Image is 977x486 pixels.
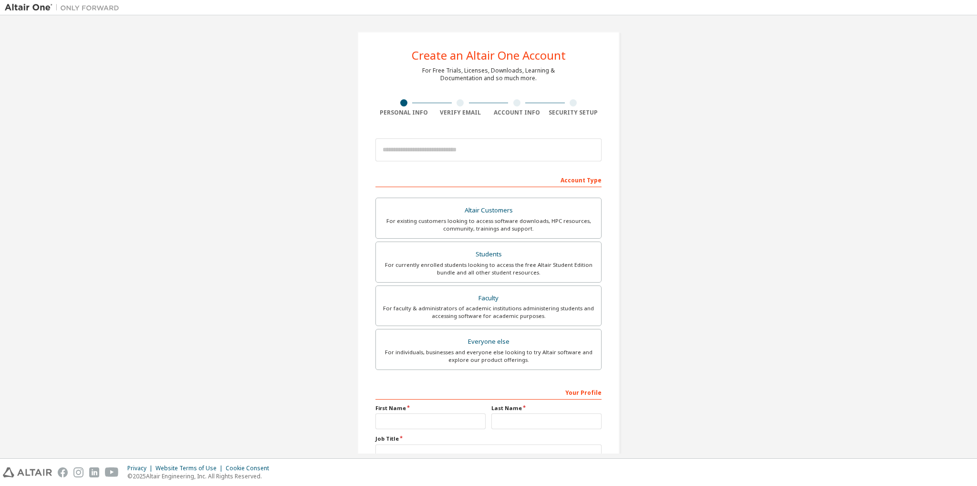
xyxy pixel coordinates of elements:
div: For individuals, businesses and everyone else looking to try Altair software and explore our prod... [382,349,595,364]
div: Everyone else [382,335,595,349]
div: Website Terms of Use [156,465,226,472]
label: Job Title [375,435,602,443]
div: Account Type [375,172,602,187]
div: Altair Customers [382,204,595,217]
label: Last Name [491,404,602,412]
img: altair_logo.svg [3,467,52,477]
div: For existing customers looking to access software downloads, HPC resources, community, trainings ... [382,217,595,232]
div: Faculty [382,292,595,305]
img: instagram.svg [73,467,83,477]
div: Security Setup [545,109,602,116]
img: youtube.svg [105,467,119,477]
div: Privacy [127,465,156,472]
div: Cookie Consent [226,465,275,472]
div: Your Profile [375,384,602,400]
img: facebook.svg [58,467,68,477]
img: Altair One [5,3,124,12]
div: For currently enrolled students looking to access the free Altair Student Edition bundle and all ... [382,261,595,276]
p: © 2025 Altair Engineering, Inc. All Rights Reserved. [127,472,275,480]
label: First Name [375,404,486,412]
div: For faculty & administrators of academic institutions administering students and accessing softwa... [382,305,595,320]
div: Create an Altair One Account [412,50,566,61]
img: linkedin.svg [89,467,99,477]
div: Account Info [488,109,545,116]
div: Students [382,248,595,261]
div: Personal Info [375,109,432,116]
div: For Free Trials, Licenses, Downloads, Learning & Documentation and so much more. [422,67,555,82]
div: Verify Email [432,109,489,116]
